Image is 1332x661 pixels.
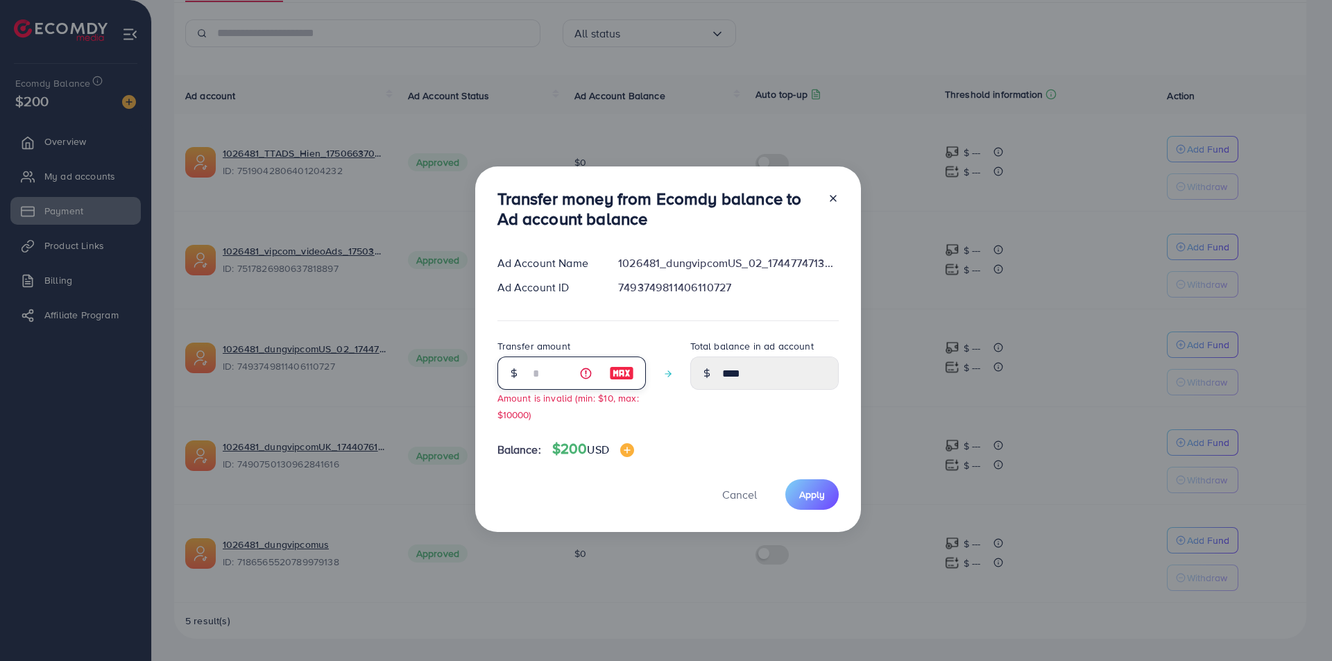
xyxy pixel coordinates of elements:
[609,365,634,381] img: image
[1273,599,1322,651] iframe: Chat
[497,339,570,353] label: Transfer amount
[552,440,634,458] h4: $200
[785,479,839,509] button: Apply
[607,255,849,271] div: 1026481_dungvipcomUS_02_1744774713900
[705,479,774,509] button: Cancel
[497,391,639,420] small: Amount is invalid (min: $10, max: $10000)
[607,280,849,295] div: 7493749811406110727
[799,488,825,501] span: Apply
[486,280,608,295] div: Ad Account ID
[587,442,608,457] span: USD
[497,442,541,458] span: Balance:
[722,487,757,502] span: Cancel
[497,189,817,229] h3: Transfer money from Ecomdy balance to Ad account balance
[486,255,608,271] div: Ad Account Name
[690,339,814,353] label: Total balance in ad account
[620,443,634,457] img: image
